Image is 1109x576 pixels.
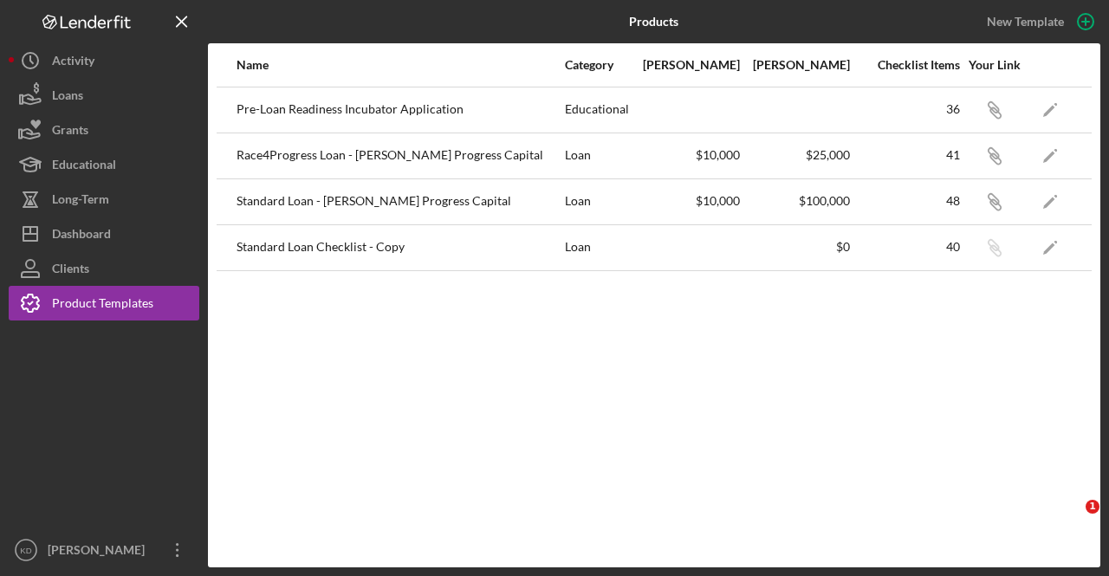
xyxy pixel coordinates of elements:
div: Educational [565,88,630,132]
button: Dashboard [9,217,199,251]
div: 48 [852,194,960,208]
div: Your Link [962,58,1027,72]
div: Name [237,58,563,72]
div: Activity [52,43,94,82]
text: KD [20,546,31,555]
button: New Template [976,9,1100,35]
div: Long-Term [52,182,109,221]
div: Race4Progress Loan - [PERSON_NAME] Progress Capital [237,134,563,178]
div: $25,000 [742,148,850,162]
div: Product Templates [52,286,153,325]
span: 1 [1086,500,1099,514]
div: Loan [565,226,630,269]
button: Long-Term [9,182,199,217]
div: $0 [742,240,850,254]
div: [PERSON_NAME] [632,58,740,72]
div: Category [565,58,630,72]
div: New Template [987,9,1064,35]
div: Loan [565,134,630,178]
button: KD[PERSON_NAME] [9,533,199,567]
div: Loans [52,78,83,117]
button: Educational [9,147,199,182]
div: 41 [852,148,960,162]
b: Products [629,15,678,29]
button: Loans [9,78,199,113]
div: Dashboard [52,217,111,256]
div: Grants [52,113,88,152]
div: [PERSON_NAME] [742,58,850,72]
div: Standard Loan Checklist - Copy [237,226,563,269]
div: Loan [565,180,630,223]
div: $10,000 [632,194,740,208]
button: Product Templates [9,286,199,320]
button: Activity [9,43,199,78]
div: 36 [852,102,960,116]
iframe: Intercom live chat [1050,500,1092,541]
div: Educational [52,147,116,186]
button: Clients [9,251,199,286]
div: [PERSON_NAME] [43,533,156,572]
div: $10,000 [632,148,740,162]
div: Checklist Items [852,58,960,72]
div: 40 [852,240,960,254]
div: Standard Loan - [PERSON_NAME] Progress Capital [237,180,563,223]
div: Pre-Loan Readiness Incubator Application [237,88,563,132]
button: Grants [9,113,199,147]
div: $100,000 [742,194,850,208]
div: Clients [52,251,89,290]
